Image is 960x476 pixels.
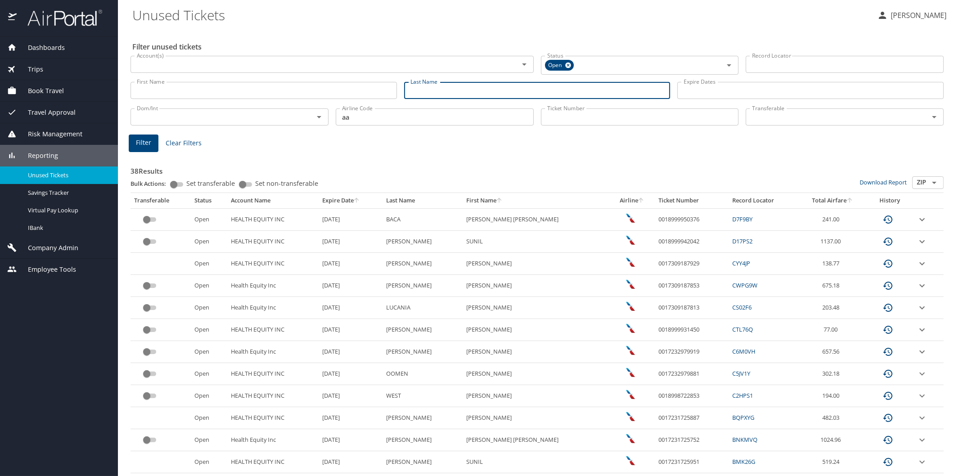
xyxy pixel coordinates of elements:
td: Open [191,319,227,341]
div: Transferable [134,197,187,205]
span: Virtual Pay Lookup [28,206,107,215]
a: C2HPS1 [732,391,753,400]
td: HEALTH EQUITY INC [227,385,319,407]
span: Company Admin [17,243,78,253]
td: [DATE] [319,231,383,253]
button: Open [928,176,941,189]
td: [DATE] [319,363,383,385]
td: [PERSON_NAME] [463,275,609,297]
td: 0017232979881 [655,363,729,385]
button: sort [354,198,360,204]
th: Expire Date [319,193,383,208]
td: 302.18 [798,363,867,385]
td: [PERSON_NAME] [PERSON_NAME] [463,208,609,230]
button: Filter [129,135,158,152]
td: [PERSON_NAME] [383,319,463,341]
th: First Name [463,193,609,208]
button: expand row [917,457,928,467]
button: Open [518,58,531,71]
td: [DATE] [319,429,383,451]
td: SUNIL [463,451,609,473]
a: BMK26G [732,458,755,466]
img: icon-airportal.png [8,9,18,27]
button: sort [847,198,853,204]
td: [DATE] [319,319,383,341]
td: 0017231725752 [655,429,729,451]
h1: Unused Tickets [132,1,870,29]
td: [DATE] [319,208,383,230]
td: BACA [383,208,463,230]
a: CS02F6 [732,303,752,311]
td: Open [191,275,227,297]
span: Set transferable [186,180,235,187]
h2: Filter unused tickets [132,40,946,54]
td: 0017231725951 [655,451,729,473]
td: 1137.00 [798,231,867,253]
th: Airline [609,193,655,208]
td: [DATE] [319,275,383,297]
button: sort [496,198,503,204]
td: Health Equity Inc [227,341,319,363]
a: D17PS2 [732,237,753,245]
a: C6M0VH [732,347,755,355]
a: BNKMVQ [732,436,757,444]
td: Open [191,341,227,363]
td: 0017232979919 [655,341,729,363]
span: Set non-transferable [255,180,318,187]
th: Account Name [227,193,319,208]
td: 657.56 [798,341,867,363]
td: HEALTH EQUITY INC [227,363,319,385]
th: History [867,193,913,208]
h3: 38 Results [131,161,944,176]
th: Record Locator [729,193,798,208]
td: Open [191,385,227,407]
td: SUNIL [463,231,609,253]
img: American Airlines [626,236,635,245]
td: [PERSON_NAME] [383,231,463,253]
button: expand row [917,346,928,357]
img: American Airlines [626,434,635,443]
td: Health Equity Inc [227,297,319,319]
img: American Airlines [626,346,635,355]
button: expand row [917,324,928,335]
span: Savings Tracker [28,189,107,197]
td: Open [191,429,227,451]
td: 194.00 [798,385,867,407]
span: Filter [136,137,151,148]
td: OOMEN [383,363,463,385]
td: Open [191,208,227,230]
button: expand row [917,236,928,247]
td: [DATE] [319,407,383,429]
button: expand row [917,413,928,423]
td: 0018999942042 [655,231,729,253]
td: 0018999950376 [655,208,729,230]
td: Open [191,297,227,319]
button: Clear Filters [162,135,205,152]
td: HEALTH EQUITY INC [227,319,319,341]
td: [PERSON_NAME] [463,385,609,407]
td: 482.03 [798,407,867,429]
button: expand row [917,280,928,291]
span: IBank [28,224,107,232]
a: CTL76Q [732,325,753,333]
button: expand row [917,435,928,445]
td: HEALTH EQUITY INC [227,407,319,429]
th: Ticket Number [655,193,729,208]
td: [PERSON_NAME] [463,253,609,275]
span: Unused Tickets [28,171,107,180]
button: Open [928,111,941,123]
th: Total Airfare [798,193,867,208]
th: Status [191,193,227,208]
span: Risk Management [17,129,82,139]
td: HEALTH EQUITY INC [227,231,319,253]
td: [DATE] [319,297,383,319]
img: American Airlines [626,456,635,465]
td: [DATE] [319,341,383,363]
td: [PERSON_NAME] [463,407,609,429]
a: Download Report [860,178,907,186]
td: [PERSON_NAME] [463,319,609,341]
a: CYY4JP [732,259,750,267]
td: 675.18 [798,275,867,297]
p: Bulk Actions: [131,180,173,188]
td: [PERSON_NAME] [383,253,463,275]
